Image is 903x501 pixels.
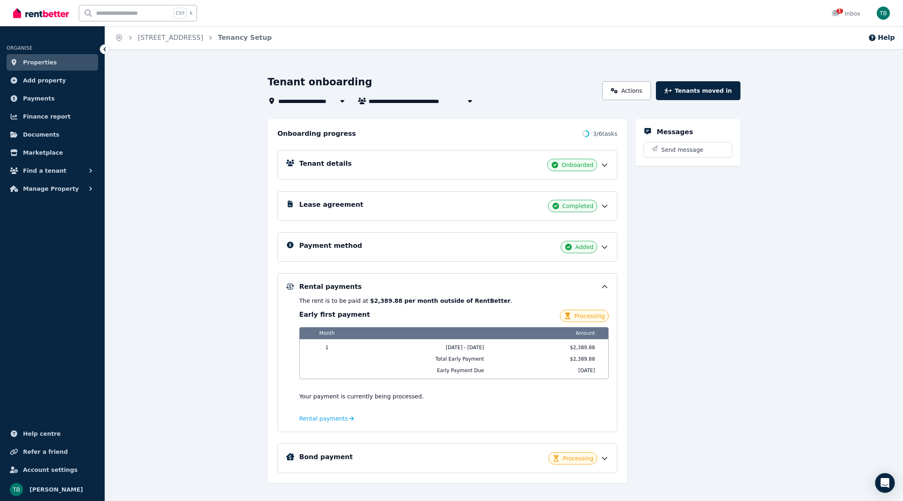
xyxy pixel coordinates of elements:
span: Finance report [23,112,71,121]
span: Ctrl [174,8,186,18]
a: Finance report [7,108,98,125]
a: Help centre [7,426,98,442]
span: Marketplace [23,148,63,158]
h5: Rental payments [299,282,362,292]
img: RentBetter [13,7,69,19]
span: ORGANISE [7,45,32,51]
h1: Tenant onboarding [268,75,372,89]
a: Account settings [7,462,98,478]
div: Inbox [832,9,860,18]
a: Add property [7,72,98,89]
nav: Breadcrumb [105,26,282,49]
a: Payments [7,90,98,107]
span: Processing [574,312,605,320]
button: Tenants moved in [656,81,740,100]
h5: Lease agreement [299,200,363,210]
span: 1 [837,9,843,14]
a: Marketplace [7,144,98,161]
a: Properties [7,54,98,71]
span: Payments [23,94,55,103]
span: Total Early Payment [354,356,504,362]
h5: Bond payment [299,452,353,462]
span: Properties [23,57,57,67]
span: [DATE] [509,367,598,374]
span: Add property [23,75,66,85]
button: Find a tenant [7,162,98,179]
h3: Early first payment [299,310,370,320]
span: Manage Property [23,184,79,194]
span: Documents [23,130,60,140]
span: Amount [509,327,598,339]
span: Added [575,243,594,251]
a: [STREET_ADDRESS] [138,34,203,41]
span: Rental payments [299,414,348,423]
h5: Messages [657,127,693,137]
span: Completed [562,202,594,210]
div: Your payment is currently being processed. [299,392,609,400]
span: [DATE] - [DATE] [354,344,504,351]
span: $2,389.88 [509,344,598,351]
a: Documents [7,126,98,143]
h2: Onboarding progress [277,129,356,139]
h5: Payment method [299,241,362,251]
span: Onboarded [562,161,594,169]
span: Processing [563,454,594,462]
b: $2,389.88 per month outside of RentBetter [370,297,511,304]
span: 1 [305,344,349,351]
button: Manage Property [7,181,98,197]
span: k [190,10,193,16]
span: Send message [661,146,704,154]
a: Refer a friend [7,444,98,460]
img: Bond Details [286,453,294,460]
span: Help centre [23,429,61,439]
button: Help [868,33,895,43]
span: $2,389.88 [509,356,598,362]
div: Open Intercom Messenger [875,473,895,493]
button: Send message [644,142,732,157]
span: Early Payment Due [354,367,504,374]
span: [PERSON_NAME] [30,485,83,494]
span: Account settings [23,465,78,475]
a: Rental payments [299,414,354,423]
span: Month [305,327,349,339]
a: Actions [602,81,651,100]
img: Rental Payments [286,284,294,290]
span: Find a tenant [23,166,66,176]
span: 3 / 6 tasks [593,130,617,138]
img: Tillyck Bevins [10,483,23,496]
span: Refer a friend [23,447,68,457]
h5: Tenant details [299,159,352,169]
p: The rent is to be paid at . [299,297,609,305]
img: Tillyck Bevins [877,7,890,20]
span: Tenancy Setup [218,33,272,43]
